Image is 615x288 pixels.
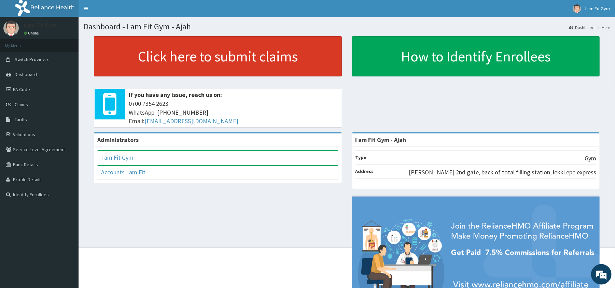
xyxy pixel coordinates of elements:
span: I am Fit Gym [585,5,610,12]
b: If you have any issue, reach us on: [129,91,222,99]
li: Here [595,25,610,30]
span: 0700 7354 2623 WhatsApp: [PHONE_NUMBER] Email: [129,99,338,126]
p: [PERSON_NAME] 2nd gate, back of total filling station, lekki epe express [409,168,596,177]
a: Click here to submit claims [94,36,342,76]
a: Online [24,31,40,35]
h1: Dashboard - I am Fit Gym - Ajah [84,22,610,31]
a: [EMAIL_ADDRESS][DOMAIN_NAME] [144,117,238,125]
span: Claims [15,101,28,107]
span: Dashboard [15,71,37,77]
a: I am Fit Gym [101,154,134,161]
a: Dashboard [569,25,595,30]
span: Switch Providers [15,56,50,62]
img: User Image [573,4,581,13]
b: Address [355,168,374,174]
span: Tariffs [15,116,27,123]
b: Administrators [97,136,139,144]
a: Accounts I am Fit [101,168,145,176]
strong: I am Fit Gym - Ajah [355,136,406,144]
p: Gym [585,154,596,163]
img: User Image [3,20,19,36]
b: Type [355,154,367,160]
a: How to Identify Enrollees [352,36,600,76]
p: I am Fit Gym [24,22,56,28]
